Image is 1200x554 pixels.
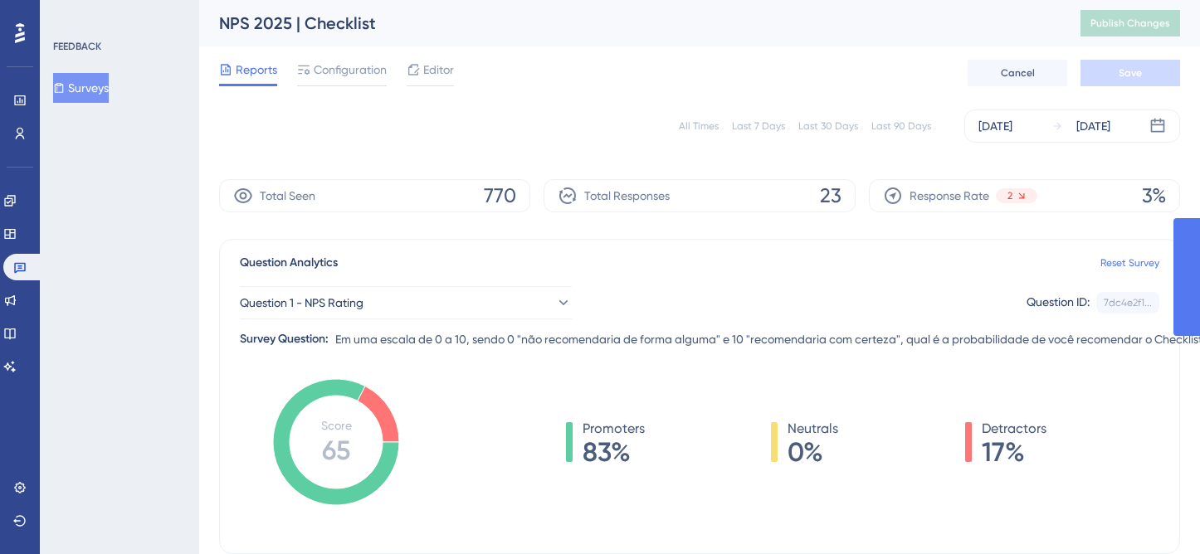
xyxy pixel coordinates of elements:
span: Save [1119,66,1142,80]
div: Question ID: [1027,292,1090,313]
div: 7dc4e2f1... [1104,296,1152,309]
span: Configuration [314,60,387,80]
div: [DATE] [978,116,1012,136]
span: 17% [982,439,1046,465]
span: Publish Changes [1090,17,1170,30]
tspan: Score [321,419,352,432]
button: Surveys [53,73,109,103]
span: 23 [820,182,841,209]
div: Survey Question: [240,329,329,349]
span: Response Rate [910,186,989,206]
span: Total Responses [584,186,670,206]
iframe: UserGuiding AI Assistant Launcher [1130,488,1180,538]
span: 0% [788,439,838,465]
button: Publish Changes [1080,10,1180,36]
button: Save [1080,60,1180,86]
span: 770 [484,182,516,209]
div: Last 30 Days [798,119,858,133]
button: Question 1 - NPS Rating [240,286,572,319]
span: Editor [423,60,454,80]
div: FEEDBACK [53,40,101,53]
button: Cancel [968,60,1067,86]
span: Total Seen [260,186,315,206]
div: [DATE] [1076,116,1110,136]
div: All Times [679,119,719,133]
div: Last 7 Days [732,119,785,133]
span: 3% [1142,182,1166,209]
span: Promoters [583,419,645,439]
div: NPS 2025 | Checklist [219,12,1039,35]
span: 2 [1007,189,1012,202]
span: Reports [236,60,277,80]
div: Last 90 Days [871,119,931,133]
span: Detractors [982,419,1046,439]
span: Neutrals [788,419,838,439]
span: Cancel [1001,66,1035,80]
tspan: 65 [322,435,350,466]
span: Question 1 - NPS Rating [240,293,363,313]
span: 83% [583,439,645,465]
span: Question Analytics [240,253,338,273]
a: Reset Survey [1100,256,1159,270]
